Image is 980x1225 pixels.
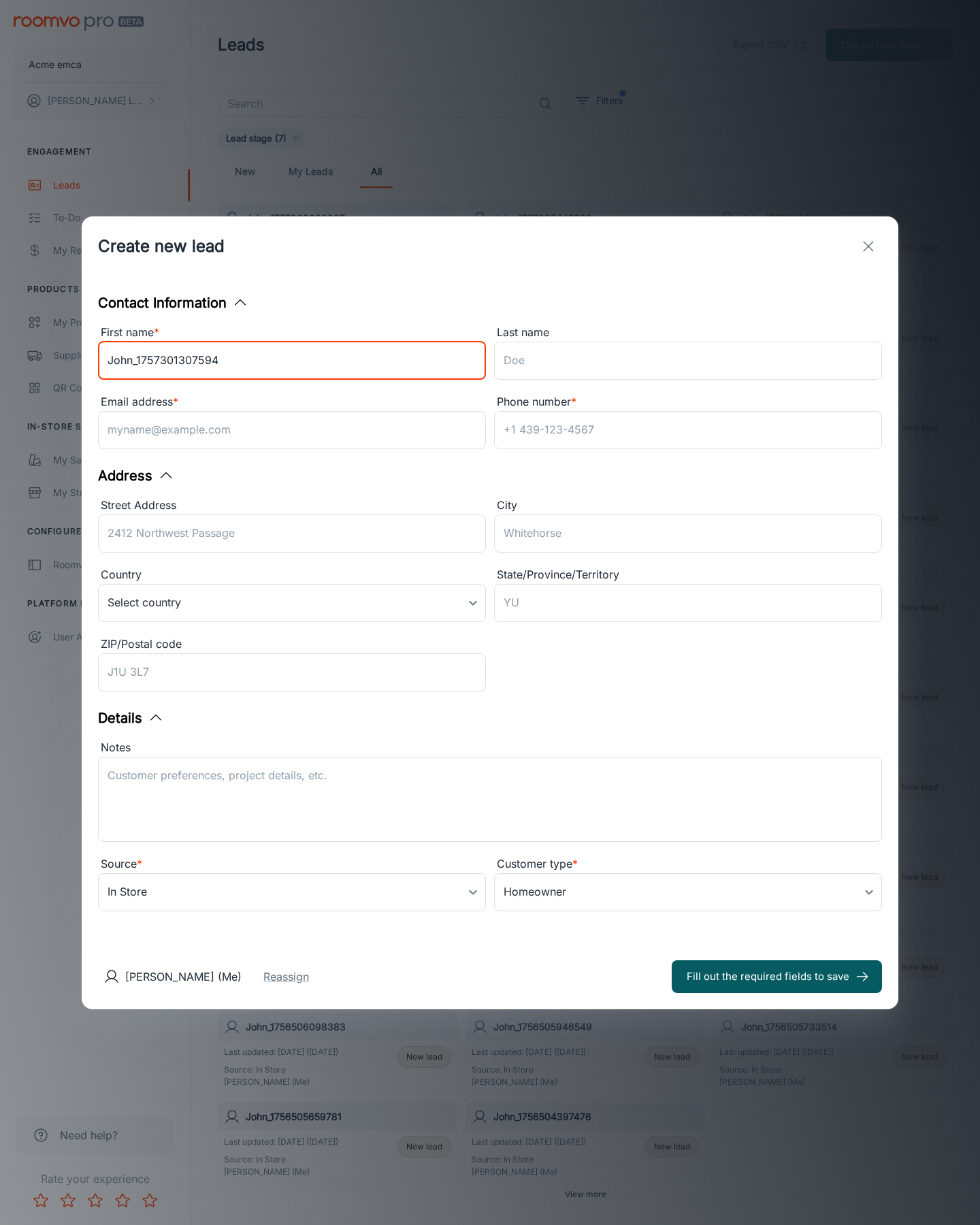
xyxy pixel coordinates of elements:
[494,514,882,553] input: Whitehorse
[98,497,486,514] div: Street Address
[98,636,486,653] div: ZIP/Postal code
[855,233,882,260] button: exit
[494,393,882,411] div: Phone number
[494,324,882,342] div: Last name
[98,584,486,622] div: Select country
[98,393,486,411] div: Email address
[494,411,882,449] input: +1 439-123-4567
[98,653,486,691] input: J1U 3L7
[98,855,486,873] div: Source
[98,514,486,553] input: 2412 Northwest Passage
[98,324,486,342] div: First name
[98,873,486,911] div: In Store
[494,584,882,622] input: YU
[98,342,486,380] input: John
[98,465,174,486] button: Address
[494,566,882,584] div: State/Province/Territory
[98,708,164,728] button: Details
[494,342,882,380] input: Doe
[98,234,225,259] h1: Create new lead
[98,739,882,757] div: Notes
[98,411,486,449] input: myname@example.com
[494,497,882,514] div: City
[494,873,882,911] div: Homeowner
[125,968,242,985] p: [PERSON_NAME] (Me)
[98,293,248,313] button: Contact Information
[263,968,309,985] button: Reassign
[672,960,882,993] button: Fill out the required fields to save
[494,855,882,873] div: Customer type
[98,566,486,584] div: Country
